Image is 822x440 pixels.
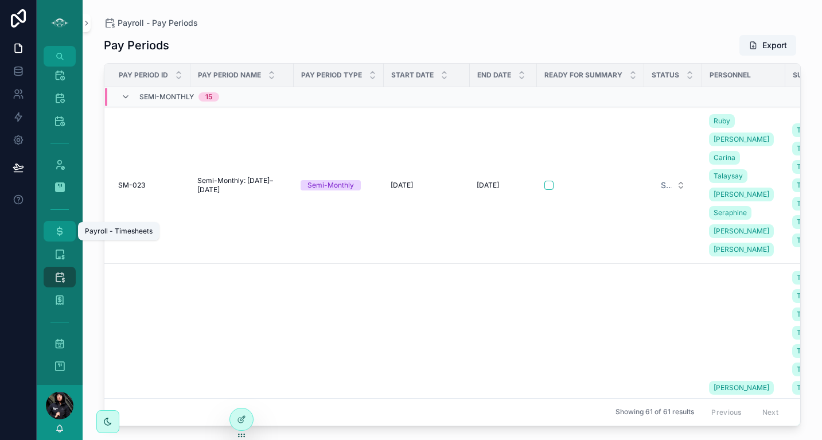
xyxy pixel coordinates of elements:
span: Pay Period Type [301,71,362,80]
span: Pay Period Name [198,71,261,80]
span: [PERSON_NAME] [714,190,769,199]
a: [DATE] [391,181,463,190]
span: [DATE] [477,181,499,190]
div: 15 [205,92,212,102]
a: [PERSON_NAME] [709,381,774,395]
span: Ruby [714,116,730,126]
div: Semi-Monthly [307,180,354,190]
a: SM-023 [118,181,184,190]
span: Showing 61 of 61 results [615,408,694,417]
a: [PERSON_NAME] [709,224,774,238]
a: Carina [709,151,740,165]
span: TS0361 [797,383,821,392]
span: Select a Status [661,180,672,191]
a: Select Button [651,174,695,196]
span: Ready for Summary [544,71,622,80]
a: [PERSON_NAME] [709,243,774,256]
img: App logo [50,14,69,32]
a: [PERSON_NAME] [709,133,774,146]
span: [DATE] [391,181,413,190]
span: TS0371 [797,346,821,356]
h1: Pay Periods [104,37,169,53]
a: Payroll - Pay Periods [104,17,198,29]
span: Talaysay [714,172,743,181]
span: Semi-Monthly [139,92,194,102]
span: Status [652,71,679,80]
span: Start Date [391,71,434,80]
button: Select Button [652,175,695,196]
span: [PERSON_NAME] [714,227,769,236]
span: Payroll - Pay Periods [118,17,198,29]
div: Payroll - Timesheets [85,227,153,236]
span: End Date [477,71,511,80]
span: [PERSON_NAME] [714,383,769,392]
span: Personnel [710,71,751,80]
button: Export [739,35,796,56]
a: Ruby[PERSON_NAME]CarinaTalaysay[PERSON_NAME]Seraphine[PERSON_NAME][PERSON_NAME] [709,112,778,259]
a: Semi-Monthly [301,180,377,190]
div: scrollable content [37,67,83,385]
a: [PERSON_NAME] [709,188,774,201]
a: Seraphine [709,206,751,220]
span: [PERSON_NAME] [714,135,769,144]
a: Semi-Monthly: [DATE]–[DATE] [197,176,287,194]
span: Carina [714,153,735,162]
span: SM-023 [118,181,145,190]
a: Talaysay [709,169,747,183]
span: Seraphine [714,208,747,217]
a: Ruby [709,114,735,128]
span: [PERSON_NAME] [714,245,769,254]
span: Pay Period ID [119,71,168,80]
a: [DATE] [477,181,530,190]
